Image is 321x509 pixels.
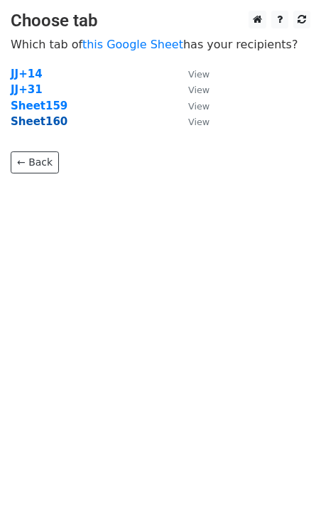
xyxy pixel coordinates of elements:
h3: Choose tab [11,11,310,31]
a: View [174,115,210,128]
a: JJ+31 [11,83,43,96]
p: Which tab of has your recipients? [11,37,310,52]
a: View [174,68,210,80]
a: Sheet159 [11,100,67,112]
small: View [188,85,210,95]
a: JJ+14 [11,68,43,80]
a: View [174,83,210,96]
a: Sheet160 [11,115,67,128]
a: ← Back [11,151,59,173]
small: View [188,69,210,80]
a: View [174,100,210,112]
iframe: Chat Widget [250,441,321,509]
small: View [188,117,210,127]
a: this Google Sheet [82,38,183,51]
small: View [188,101,210,112]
